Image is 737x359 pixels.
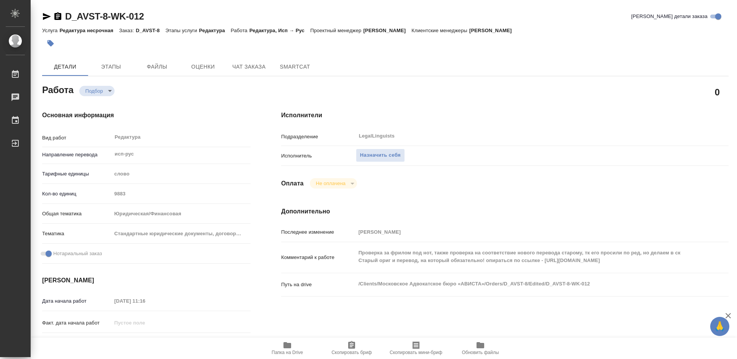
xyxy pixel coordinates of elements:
[281,111,729,120] h4: Исполнители
[111,337,179,348] input: Пустое поле
[462,350,499,355] span: Обновить файлы
[356,246,691,267] textarea: Проверка за фрилом под нот, также проверка на соответствие нового перевода старому, тк его просил...
[42,12,51,21] button: Скопировать ссылку для ЯМессенджера
[111,317,179,328] input: Пустое поле
[356,149,405,162] button: Назначить себя
[281,207,729,216] h4: Дополнительно
[314,180,348,187] button: Не оплачена
[42,230,111,238] p: Тематика
[631,13,708,20] span: [PERSON_NAME] детали заказа
[310,28,363,33] p: Проектный менеджер
[42,319,111,327] p: Факт. дата начала работ
[59,28,119,33] p: Редактура несрочная
[42,170,111,178] p: Тарифные единицы
[111,295,179,307] input: Пустое поле
[42,35,59,52] button: Добавить тэг
[42,276,251,285] h4: [PERSON_NAME]
[249,28,310,33] p: Редактура, Исп → Рус
[363,28,411,33] p: [PERSON_NAME]
[42,82,74,96] h2: Работа
[713,318,726,334] span: 🙏
[83,88,105,94] button: Подбор
[65,11,144,21] a: D_AVST-8-WK-012
[231,28,249,33] p: Работа
[281,179,304,188] h4: Оплата
[255,338,319,359] button: Папка на Drive
[281,281,356,289] p: Путь на drive
[53,250,102,257] span: Нотариальный заказ
[185,62,221,72] span: Оценки
[390,350,442,355] span: Скопировать мини-бриф
[281,152,356,160] p: Исполнитель
[93,62,129,72] span: Этапы
[111,188,251,199] input: Пустое поле
[448,338,513,359] button: Обновить файлы
[42,210,111,218] p: Общая тематика
[277,62,313,72] span: SmartCat
[53,12,62,21] button: Скопировать ссылку
[319,338,384,359] button: Скопировать бриф
[79,86,115,96] div: Подбор
[111,167,251,180] div: слово
[42,111,251,120] h4: Основная информация
[42,297,111,305] p: Дата начала работ
[710,317,729,336] button: 🙏
[715,85,720,98] h2: 0
[119,28,136,33] p: Заказ:
[231,62,267,72] span: Чат заказа
[310,178,357,189] div: Подбор
[356,277,691,290] textarea: /Clients/Московское Адвокатское бюро «АВИСТА»/Orders/D_AVST-8/Edited/D_AVST-8-WK-012
[136,28,165,33] p: D_AVST-8
[281,228,356,236] p: Последнее изменение
[42,190,111,198] p: Кол-во единиц
[469,28,518,33] p: [PERSON_NAME]
[47,62,84,72] span: Детали
[384,338,448,359] button: Скопировать мини-бриф
[356,226,691,238] input: Пустое поле
[281,254,356,261] p: Комментарий к работе
[42,151,111,159] p: Направление перевода
[139,62,175,72] span: Файлы
[272,350,303,355] span: Папка на Drive
[360,151,401,160] span: Назначить себя
[42,28,59,33] p: Услуга
[111,227,251,240] div: Стандартные юридические документы, договоры, уставы
[281,133,356,141] p: Подразделение
[42,134,111,142] p: Вид работ
[199,28,231,33] p: Редактура
[111,207,251,220] div: Юридическая/Финансовая
[165,28,199,33] p: Этапы услуги
[331,350,372,355] span: Скопировать бриф
[411,28,469,33] p: Клиентские менеджеры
